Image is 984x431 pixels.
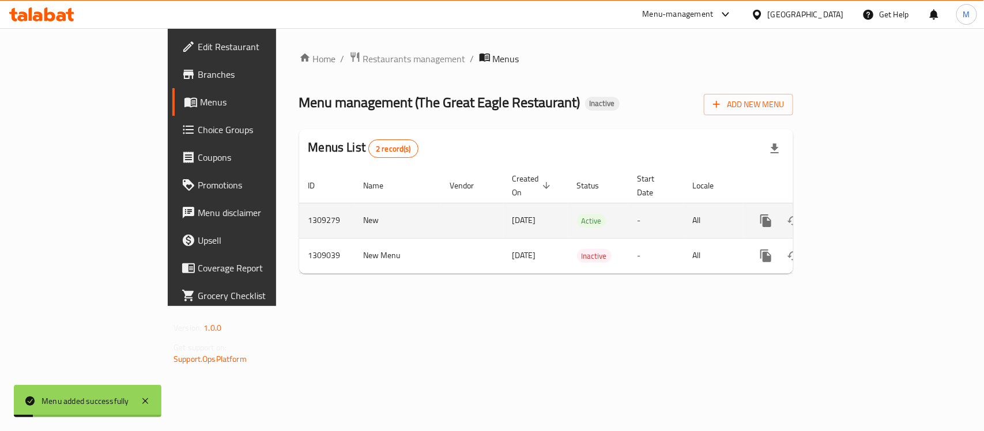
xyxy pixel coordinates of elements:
[577,179,614,192] span: Status
[369,143,418,154] span: 2 record(s)
[752,242,780,270] button: more
[198,178,323,192] span: Promotions
[713,97,784,112] span: Add New Menu
[172,61,332,88] a: Branches
[512,213,536,228] span: [DATE]
[349,51,466,66] a: Restaurants management
[470,52,474,66] li: /
[577,249,612,263] span: Inactive
[752,207,780,235] button: more
[577,214,606,228] div: Active
[585,97,620,111] div: Inactive
[628,238,684,273] td: -
[198,67,323,81] span: Branches
[203,320,221,335] span: 1.0.0
[780,242,808,270] button: Change Status
[684,203,743,238] td: All
[172,171,332,199] a: Promotions
[450,179,489,192] span: Vendor
[643,7,714,21] div: Menu-management
[42,395,129,407] div: Menu added successfully
[172,226,332,254] a: Upsell
[684,238,743,273] td: All
[172,282,332,309] a: Grocery Checklist
[493,52,519,66] span: Menus
[363,52,466,66] span: Restaurants management
[172,33,332,61] a: Edit Restaurant
[308,139,419,158] h2: Menus List
[299,51,793,66] nav: breadcrumb
[174,351,247,366] a: Support.OpsPlatform
[768,8,844,21] div: [GEOGRAPHIC_DATA]
[172,88,332,116] a: Menus
[341,52,345,66] li: /
[299,168,872,274] table: enhanced table
[628,203,684,238] td: -
[198,233,323,247] span: Upsell
[704,94,793,115] button: Add New Menu
[638,172,670,199] span: Start Date
[512,172,554,199] span: Created On
[585,99,620,108] span: Inactive
[198,150,323,164] span: Coupons
[743,168,872,203] th: Actions
[364,179,399,192] span: Name
[174,340,227,355] span: Get support on:
[174,320,202,335] span: Version:
[198,206,323,220] span: Menu disclaimer
[355,203,441,238] td: New
[355,238,441,273] td: New Menu
[198,123,323,137] span: Choice Groups
[299,89,580,115] span: Menu management ( The Great Eagle Restaurant )
[172,116,332,143] a: Choice Groups
[172,143,332,171] a: Coupons
[512,248,536,263] span: [DATE]
[198,261,323,275] span: Coverage Report
[200,95,323,109] span: Menus
[368,139,419,158] div: Total records count
[172,254,332,282] a: Coverage Report
[761,135,789,162] div: Export file
[198,289,323,303] span: Grocery Checklist
[963,8,970,21] span: M
[172,199,332,226] a: Menu disclaimer
[308,179,330,192] span: ID
[577,249,612,263] div: Inactive
[693,179,729,192] span: Locale
[577,214,606,228] span: Active
[198,40,323,54] span: Edit Restaurant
